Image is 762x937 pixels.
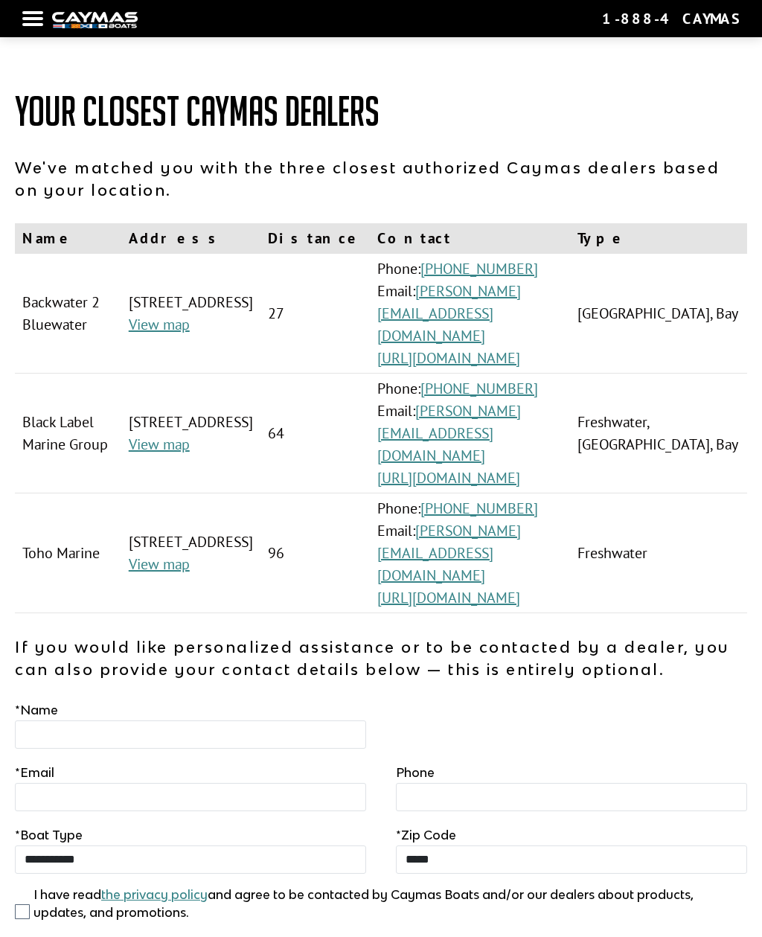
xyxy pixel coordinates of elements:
a: View map [129,315,190,334]
td: Black Label Marine Group [15,374,121,493]
label: Zip Code [396,826,456,844]
a: [URL][DOMAIN_NAME] [377,348,520,368]
label: Phone [396,764,435,781]
td: Backwater 2 Bluewater [15,254,121,374]
a: [PHONE_NUMBER] [420,379,538,398]
th: Distance [260,223,370,254]
th: Contact [370,223,570,254]
img: white-logo-c9c8dbefe5ff5ceceb0f0178aa75bf4bb51f6bca0971e226c86eb53dfe498488.png [52,12,138,28]
td: Freshwater, [GEOGRAPHIC_DATA], Bay [570,374,747,493]
td: Freshwater [570,493,747,613]
th: Type [570,223,747,254]
td: Phone: Email: [370,493,570,613]
div: 1-888-4CAYMAS [602,9,740,28]
a: [PERSON_NAME][EMAIL_ADDRESS][DOMAIN_NAME] [377,281,521,345]
p: We've matched you with the three closest authorized Caymas dealers based on your location. [15,156,747,201]
td: [GEOGRAPHIC_DATA], Bay [570,254,747,374]
label: Boat Type [15,826,83,844]
th: Name [15,223,121,254]
a: View map [129,435,190,454]
td: Toho Marine [15,493,121,613]
a: [URL][DOMAIN_NAME] [377,468,520,487]
td: Phone: Email: [370,374,570,493]
p: If you would like personalized assistance or to be contacted by a dealer, you can also provide yo... [15,636,747,680]
a: [PERSON_NAME][EMAIL_ADDRESS][DOMAIN_NAME] [377,401,521,465]
a: [PHONE_NUMBER] [420,259,538,278]
h1: Your Closest Caymas Dealers [15,89,747,134]
label: Name [15,701,58,719]
label: Email [15,764,54,781]
td: [STREET_ADDRESS] [121,493,260,613]
label: I have read and agree to be contacted by Caymas Boats and/or our dealers about products, updates,... [33,886,743,921]
td: 96 [260,493,370,613]
a: View map [129,554,190,574]
td: [STREET_ADDRESS] [121,374,260,493]
a: [PERSON_NAME][EMAIL_ADDRESS][DOMAIN_NAME] [377,521,521,585]
a: [URL][DOMAIN_NAME] [377,588,520,607]
td: 27 [260,254,370,374]
td: 64 [260,374,370,493]
th: Address [121,223,260,254]
a: [PHONE_NUMBER] [420,499,538,518]
td: [STREET_ADDRESS] [121,254,260,374]
td: Phone: Email: [370,254,570,374]
a: the privacy policy [101,887,208,902]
